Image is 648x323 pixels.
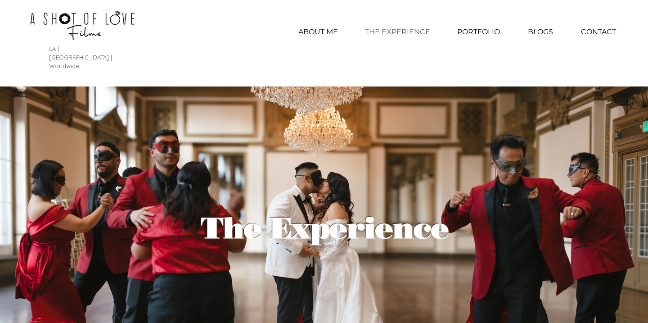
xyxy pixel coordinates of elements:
[453,21,504,43] p: PORTFOLIO
[351,21,443,43] a: THE EXPERIENCE
[285,21,351,43] a: ABOUT ME
[567,21,630,43] a: CONTACT
[200,209,449,246] span: The Experience
[513,21,567,43] a: BLOGS
[360,21,435,43] p: THE EXPERIENCE
[443,21,513,43] div: PORTFOLIO
[294,21,342,43] p: ABOUT ME
[49,45,112,69] span: LA | [GEOGRAPHIC_DATA] | Worldwide
[285,21,630,43] nav: Site
[523,21,558,43] p: BLOGS
[576,21,621,43] p: CONTACT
